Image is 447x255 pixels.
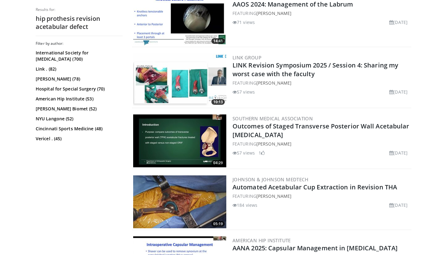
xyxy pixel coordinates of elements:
[211,221,225,227] span: 05:19
[36,66,121,72] a: Link . (82)
[211,38,225,44] span: 14:41
[259,150,265,156] li: 1
[256,10,291,16] a: [PERSON_NAME]
[36,86,121,92] a: Hospital for Special Surgery (70)
[36,76,121,82] a: [PERSON_NAME] (78)
[36,50,121,62] a: International Society for [MEDICAL_DATA] (700)
[133,53,226,106] img: f9493799-59aa-4618-a9ba-3df8bd5d89e5.300x170_q85_crop-smart_upscale.jpg
[233,193,410,199] div: FEATURING
[233,122,409,139] a: Outcomes of Staged Transverse Posterior Wall Acetabular [MEDICAL_DATA]
[256,193,291,199] a: [PERSON_NAME]
[211,160,225,166] span: 04:29
[389,150,408,156] li: [DATE]
[233,115,313,122] a: Southern Medical Association
[133,114,226,167] a: 04:29
[36,126,121,132] a: Cincinnati Sports Medicine (48)
[389,19,408,25] li: [DATE]
[36,136,121,142] a: Vericel . (45)
[233,176,308,183] a: Johnson & Johnson MedTech
[36,41,123,46] h3: Filter by author:
[133,175,226,228] img: d5b2f4bf-f70e-4130-8279-26f7233142ac.300x170_q85_crop-smart_upscale.jpg
[256,80,291,86] a: [PERSON_NAME]
[36,116,121,122] a: NYU Langone (52)
[133,53,226,106] a: 10:13
[389,202,408,208] li: [DATE]
[233,202,257,208] li: 184 views
[233,244,398,252] a: AANA 2025: Capsular Management in [MEDICAL_DATA]
[233,19,255,25] li: 71 views
[233,237,291,243] a: American Hip Institute
[233,141,410,147] div: FEATURING
[233,10,410,16] div: FEATURING
[389,89,408,95] li: [DATE]
[211,99,225,105] span: 10:13
[133,175,226,228] a: 05:19
[36,106,121,112] a: [PERSON_NAME] Biomet (52)
[256,141,291,147] a: [PERSON_NAME]
[36,15,123,31] h2: hip prothesis revision acetabular defect
[233,61,398,78] a: LINK Revision Symposium 2025 / Session 4: Sharing my worst case with the faculty
[233,183,397,191] a: Automated Acetabular Cup Extraction in Revision THA
[233,54,261,61] a: LINK Group
[36,96,121,102] a: American Hip Institute (53)
[233,89,255,95] li: 57 views
[233,80,410,86] div: FEATURING
[36,7,123,12] p: Results for:
[233,150,255,156] li: 57 views
[133,114,226,167] img: 1af8da3d-ac6b-4903-a974-1b5c0cf1fc1b.300x170_q85_crop-smart_upscale.jpg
